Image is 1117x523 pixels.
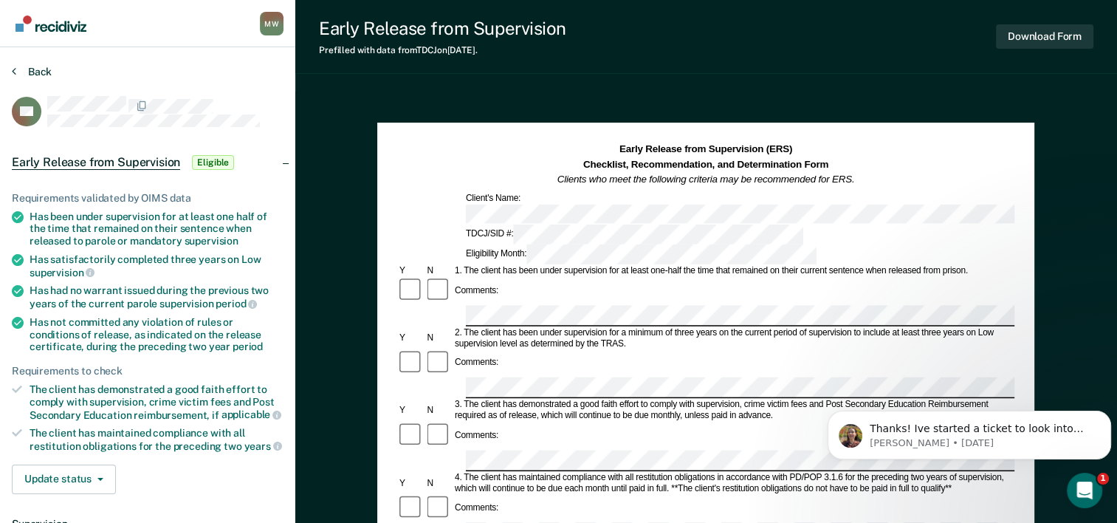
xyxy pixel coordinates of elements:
div: 3. The client has demonstrated a good faith effort to comply with supervision, crime victim fees ... [453,400,1014,422]
span: Early Release from Supervision [12,155,180,170]
img: Recidiviz [16,16,86,32]
div: Y [397,478,425,489]
strong: Checklist, Recommendation, and Determination Form [583,159,828,170]
div: Prefilled with data from TDCJ on [DATE] . [319,45,566,55]
div: N [425,332,453,343]
div: Y [397,332,425,343]
div: Comments: [453,285,501,296]
strong: Early Release from Supervision (ERS) [619,144,792,155]
iframe: Intercom live chat [1067,473,1102,508]
span: supervision [30,267,94,278]
button: Download Form [996,24,1093,49]
div: The client has demonstrated a good faith effort to comply with supervision, crime victim fees and... [30,383,283,421]
div: Comments: [453,430,501,441]
div: 4. The client has maintained compliance with all restitution obligations in accordance with PD/PO... [453,472,1014,494]
div: N [425,478,453,489]
div: Requirements validated by OIMS data [12,192,283,205]
div: M W [260,12,283,35]
iframe: Intercom notifications message [822,380,1117,483]
span: years [244,440,282,452]
div: Early Release from Supervision [319,18,566,39]
span: period [216,298,257,310]
div: Y [397,405,425,416]
span: period [233,341,263,352]
div: Has been under supervision for at least one half of the time that remained on their sentence when... [30,211,283,247]
span: Eligible [192,155,234,170]
div: Has had no warrant issued during the previous two years of the current parole supervision [30,284,283,310]
span: 1 [1097,473,1109,485]
div: TDCJ/SID #: [464,225,805,245]
div: 1. The client has been under supervision for at least one-half the time that remained on their cu... [453,266,1014,277]
em: Clients who meet the following criteria may be recommended for ERS. [557,174,855,185]
div: Eligibility Month: [464,245,819,264]
div: Has satisfactorily completed three years on Low [30,253,283,278]
div: Y [397,266,425,277]
div: Has not committed any violation of rules or conditions of release, as indicated on the release ce... [30,316,283,353]
div: The client has maintained compliance with all restitution obligations for the preceding two [30,427,283,452]
button: Profile dropdown button [260,12,283,35]
span: applicable [221,409,281,420]
button: Update status [12,465,116,494]
span: supervision [185,235,238,247]
div: 2. The client has been under supervision for a minimum of three years on the current period of su... [453,327,1014,349]
div: Comments: [453,358,501,369]
div: N [425,266,453,277]
div: Comments: [453,503,501,514]
div: Requirements to check [12,365,283,377]
button: Back [12,65,52,78]
div: N [425,405,453,416]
